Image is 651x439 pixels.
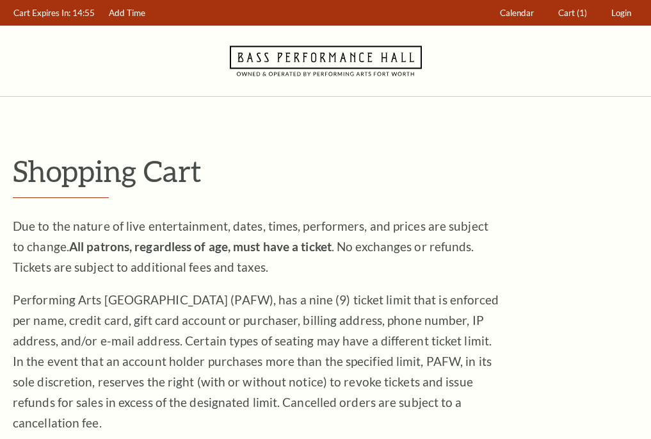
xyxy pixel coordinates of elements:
[103,1,152,26] a: Add Time
[494,1,540,26] a: Calendar
[552,1,593,26] a: Cart (1)
[72,8,95,18] span: 14:55
[13,219,488,274] span: Due to the nature of live entertainment, dates, times, performers, and prices are subject to chan...
[606,1,638,26] a: Login
[13,8,70,18] span: Cart Expires In:
[611,8,631,18] span: Login
[558,8,575,18] span: Cart
[13,290,499,433] p: Performing Arts [GEOGRAPHIC_DATA] (PAFW), has a nine (9) ticket limit that is enforced per name, ...
[69,239,332,254] strong: All patrons, regardless of age, must have a ticket
[13,154,638,187] p: Shopping Cart
[500,8,534,18] span: Calendar
[577,8,587,18] span: (1)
